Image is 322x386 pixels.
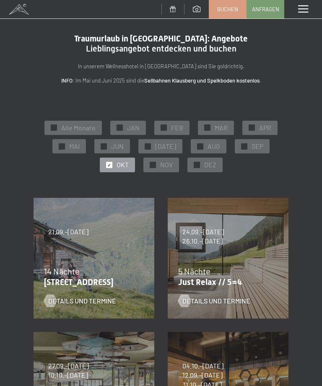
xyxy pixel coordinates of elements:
[178,266,210,276] span: 5 Nächte
[162,125,166,131] span: ✓
[206,125,209,131] span: ✓
[252,5,279,13] span: Anfragen
[144,77,260,84] strong: Seilbahnen Klausberg und Speikboden kostenlos
[209,0,246,18] a: Buchen
[178,277,274,287] p: Just Relax // 5=4
[44,296,116,306] a: Details und Termine
[52,125,56,131] span: ✓
[61,77,73,84] strong: INFO
[250,125,254,131] span: ✓
[208,142,220,151] span: AUG
[107,162,111,168] span: ✓
[48,370,89,380] span: 10.10.–[DATE]
[151,162,154,168] span: ✓
[182,361,223,370] span: 04.10.–[DATE]
[171,123,183,132] span: FEB
[48,227,88,236] span: 21.09.–[DATE]
[118,125,122,131] span: ✓
[61,123,96,132] span: Alle Monate
[178,296,250,306] a: Details und Termine
[182,296,250,306] span: Details und Termine
[252,142,263,151] span: SEP
[182,227,224,236] span: 24.09.–[DATE]
[182,370,223,380] span: 12.09.–[DATE]
[117,160,129,169] span: OKT
[34,62,288,71] p: In unserem Wellnesshotel in [GEOGRAPHIC_DATA] sind Sie goldrichtig.
[243,143,246,149] span: ✓
[127,123,140,132] span: JAN
[111,142,124,151] span: JUN
[259,123,271,132] span: APR
[155,142,176,151] span: [DATE]
[60,143,64,149] span: ✓
[44,277,140,287] p: [STREET_ADDRESS]
[34,76,288,85] p: : Im Mai und Juni 2025 sind die .
[74,34,248,44] span: Traumurlaub in [GEOGRAPHIC_DATA]: Angebote
[48,296,116,306] span: Details und Termine
[195,162,198,168] span: ✓
[146,143,150,149] span: ✓
[204,160,216,169] span: DEZ
[217,5,238,13] span: Buchen
[48,361,89,370] span: 27.09.–[DATE]
[160,160,173,169] span: NOV
[215,123,228,132] span: MAR
[102,143,106,149] span: ✓
[247,0,284,18] a: Anfragen
[182,236,224,246] span: 26.10.–[DATE]
[199,143,202,149] span: ✓
[86,44,236,54] span: Lieblingsangebot entdecken und buchen
[44,266,80,276] span: 14 Nächte
[69,142,80,151] span: MAI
